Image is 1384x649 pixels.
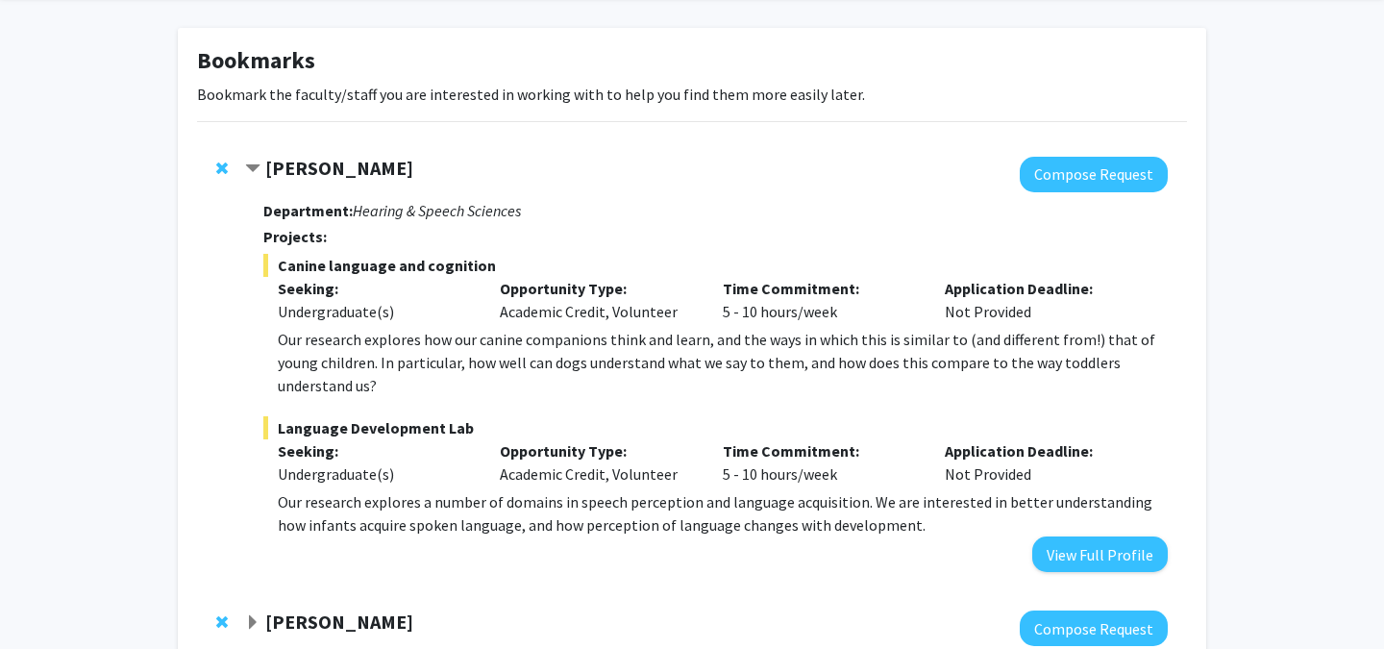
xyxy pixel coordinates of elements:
p: Bookmark the faculty/staff you are interested in working with to help you find them more easily l... [197,83,1187,106]
p: Our research explores a number of domains in speech perception and language acquisition. We are i... [278,490,1168,537]
span: Remove Leah Dodson from bookmarks [216,614,228,630]
p: Time Commitment: [723,439,917,462]
span: Expand Leah Dodson Bookmark [245,615,260,631]
p: Application Deadline: [945,277,1139,300]
strong: [PERSON_NAME] [265,156,413,180]
div: Undergraduate(s) [278,300,472,323]
div: Not Provided [930,277,1153,323]
div: Not Provided [930,439,1153,486]
button: View Full Profile [1032,537,1168,572]
div: 5 - 10 hours/week [708,439,931,486]
iframe: Chat [14,562,82,635]
p: Opportunity Type: [500,277,694,300]
strong: Projects: [263,227,327,246]
p: Time Commitment: [723,277,917,300]
p: Our research explores how our canine companions think and learn, and the ways in which this is si... [278,328,1168,397]
h1: Bookmarks [197,47,1187,75]
p: Application Deadline: [945,439,1139,462]
span: Canine language and cognition [263,254,1168,277]
strong: Department: [263,201,353,220]
span: Contract Rochelle Newman Bookmark [245,162,260,177]
span: Language Development Lab [263,416,1168,439]
button: Compose Request to Leah Dodson [1020,611,1168,646]
strong: [PERSON_NAME] [265,610,413,634]
p: Seeking: [278,277,472,300]
div: Academic Credit, Volunteer [485,439,708,486]
div: Undergraduate(s) [278,462,472,486]
div: 5 - 10 hours/week [708,277,931,323]
button: Compose Request to Rochelle Newman [1020,157,1168,192]
p: Seeking: [278,439,472,462]
p: Opportunity Type: [500,439,694,462]
div: Academic Credit, Volunteer [485,277,708,323]
i: Hearing & Speech Sciences [353,201,521,220]
span: Remove Rochelle Newman from bookmarks [216,161,228,176]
